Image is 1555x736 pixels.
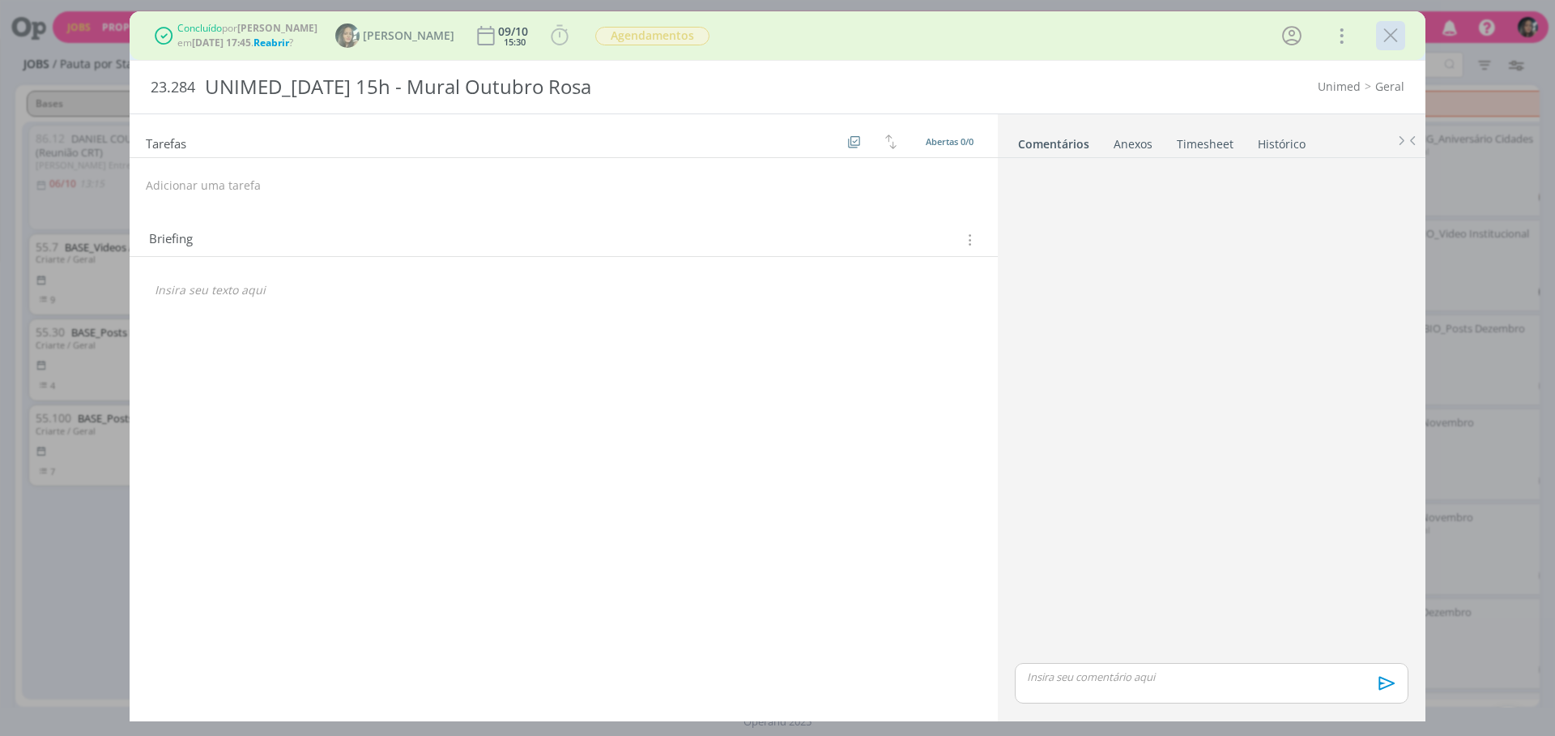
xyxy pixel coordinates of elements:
[130,11,1425,721] div: dialog
[253,36,289,49] span: Reabrir
[192,36,251,49] b: [DATE] 17:45
[177,21,222,35] span: Concluído
[926,135,973,148] span: Abertas 0/0
[198,67,875,107] div: UNIMED_[DATE] 15h - Mural Outubro Rosa
[885,135,897,149] img: arrow-down-up.svg
[237,21,317,35] b: [PERSON_NAME]
[177,21,317,50] div: por em . ?
[1176,129,1234,152] a: Timesheet
[1318,79,1361,94] a: Unimed
[1017,129,1090,152] a: Comentários
[151,79,195,96] span: 23.284
[1375,79,1404,94] a: Geral
[1257,129,1306,152] a: Histórico
[504,37,526,46] div: 15:30
[1114,136,1152,152] div: Anexos
[146,132,186,152] span: Tarefas
[145,171,262,200] button: Adicionar uma tarefa
[149,229,193,250] span: Briefing
[498,26,531,37] div: 09/10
